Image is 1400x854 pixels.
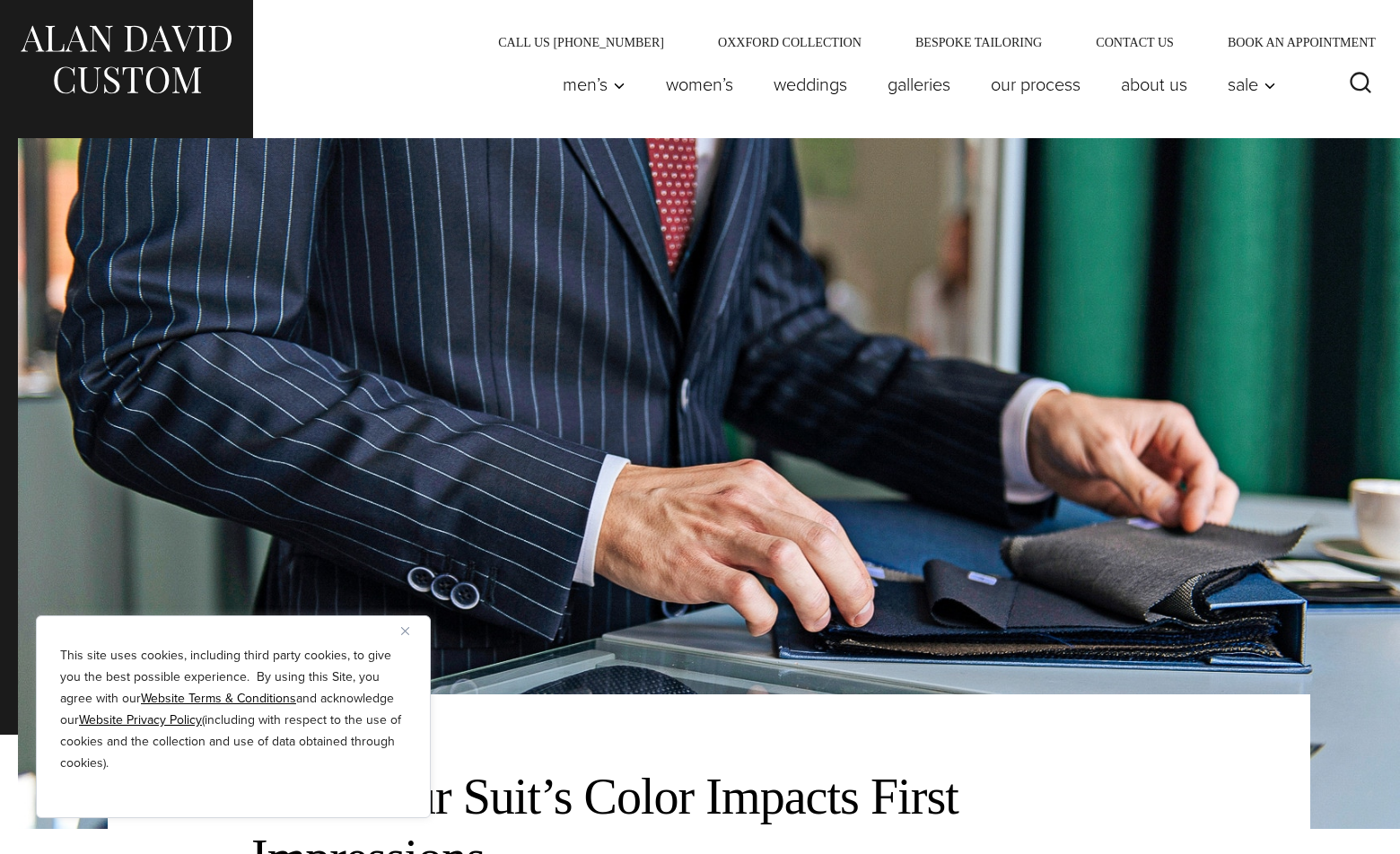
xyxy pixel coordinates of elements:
[543,66,1286,102] nav: Primary Navigation
[1228,75,1276,93] span: Sale
[471,36,1382,48] nav: Secondary Navigation
[401,627,409,635] img: Close
[868,66,971,102] a: Galleries
[1069,36,1201,48] a: Contact Us
[1339,63,1382,106] button: View Search Form
[141,689,296,708] a: Website Terms & Conditions
[1101,66,1208,102] a: About Us
[401,620,423,641] button: Close
[691,36,888,48] a: Oxxford Collection
[79,710,202,729] a: Website Privacy Policy
[18,138,1400,829] img: How Your Suit's Color Impacts First Impressions
[1201,36,1382,48] a: Book an Appointment
[563,75,626,93] span: Men’s
[754,66,868,102] a: weddings
[646,66,754,102] a: Women’s
[971,66,1101,102] a: Our Process
[60,645,407,774] p: This site uses cookies, including third party cookies, to give you the best possible experience. ...
[888,36,1069,48] a: Bespoke Tailoring
[18,20,233,100] img: Alan David Custom
[471,36,691,48] a: Call Us [PHONE_NUMBER]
